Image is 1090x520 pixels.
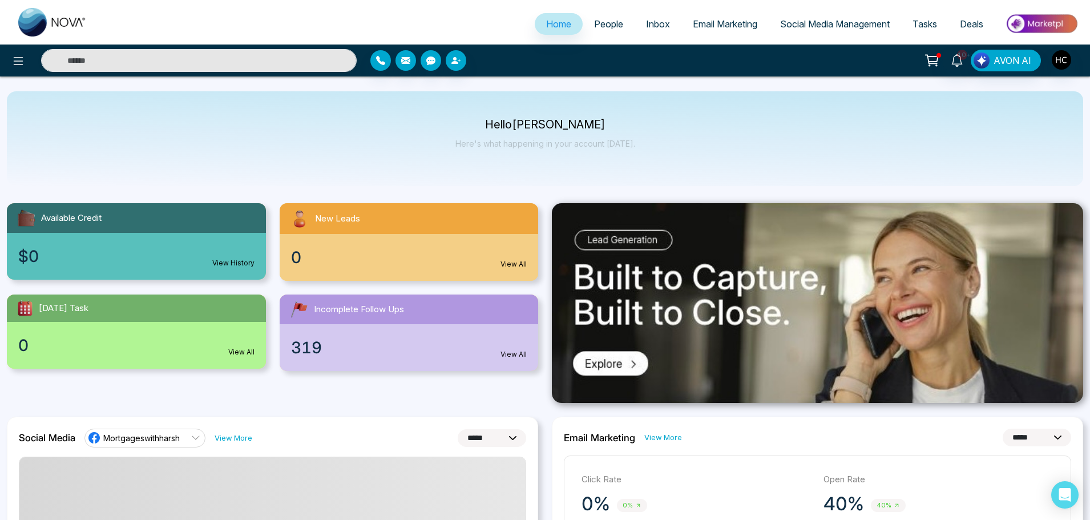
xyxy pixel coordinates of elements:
a: Incomplete Follow Ups319View All [273,295,546,371]
span: $0 [18,244,39,268]
a: Home [535,13,583,35]
div: Open Intercom Messenger [1051,481,1079,509]
a: View More [215,433,252,444]
span: New Leads [315,212,360,225]
button: AVON AI [971,50,1041,71]
p: Click Rate [582,473,812,486]
a: View All [500,349,527,360]
img: followUps.svg [289,299,309,320]
span: AVON AI [994,54,1031,67]
img: User Avatar [1052,50,1071,70]
span: Tasks [913,18,937,30]
a: Inbox [635,13,681,35]
a: Social Media Management [769,13,901,35]
a: View All [228,347,255,357]
span: 0 [291,245,301,269]
a: New Leads0View All [273,203,546,281]
p: Open Rate [823,473,1054,486]
img: Nova CRM Logo [18,8,87,37]
span: Mortgageswithharsh [103,433,180,444]
p: Hello [PERSON_NAME] [455,120,635,130]
span: Social Media Management [780,18,890,30]
span: 40% [871,499,906,512]
span: Email Marketing [693,18,757,30]
span: Inbox [646,18,670,30]
p: Here's what happening in your account [DATE]. [455,139,635,148]
a: People [583,13,635,35]
span: Incomplete Follow Ups [314,303,404,316]
span: Available Credit [41,212,102,225]
a: 10+ [943,50,971,70]
span: 319 [291,336,322,360]
a: View More [644,432,682,443]
span: Home [546,18,571,30]
span: 0% [617,499,647,512]
a: Deals [948,13,995,35]
img: Lead Flow [974,53,990,68]
p: 0% [582,493,610,515]
img: todayTask.svg [16,299,34,317]
img: Market-place.gif [1000,11,1083,37]
img: newLeads.svg [289,208,310,229]
span: Deals [960,18,983,30]
span: [DATE] Task [39,302,88,315]
h2: Email Marketing [564,432,635,444]
a: Tasks [901,13,948,35]
img: availableCredit.svg [16,208,37,228]
p: 40% [823,493,864,515]
a: View History [212,258,255,268]
img: . [552,203,1083,403]
a: View All [500,259,527,269]
a: Email Marketing [681,13,769,35]
span: 10+ [957,50,967,60]
span: People [594,18,623,30]
h2: Social Media [19,432,75,444]
span: 0 [18,333,29,357]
